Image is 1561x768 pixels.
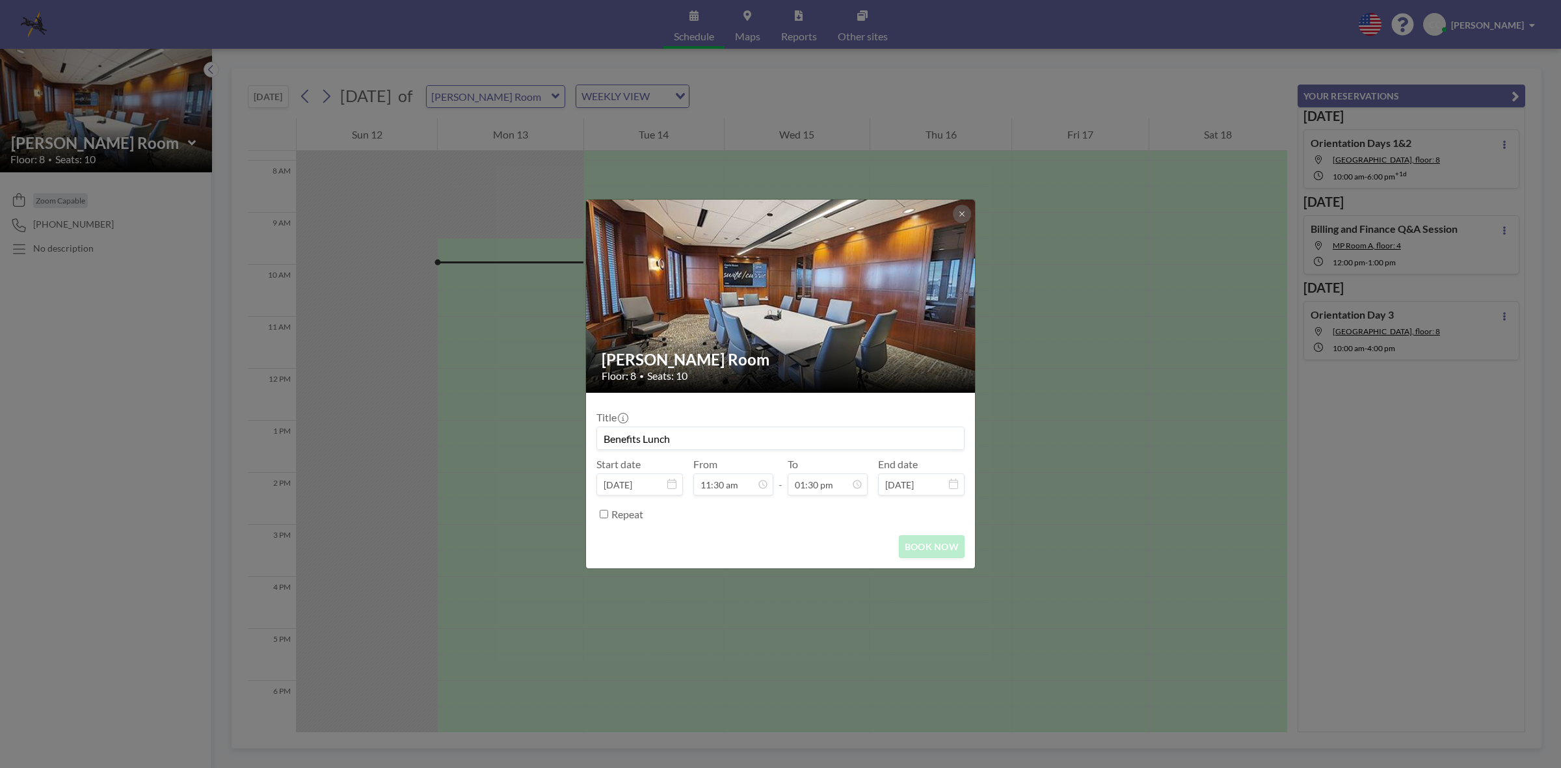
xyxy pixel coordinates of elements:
[788,458,798,471] label: To
[899,535,965,558] button: BOOK NOW
[602,350,961,369] h2: [PERSON_NAME] Room
[693,458,717,471] label: From
[602,369,636,382] span: Floor: 8
[596,411,627,424] label: Title
[597,427,964,449] input: Claire's reservation
[611,508,643,521] label: Repeat
[596,458,641,471] label: Start date
[586,150,976,443] img: 537.jpg
[878,458,918,471] label: End date
[639,371,644,381] span: •
[647,369,687,382] span: Seats: 10
[779,462,782,491] span: -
